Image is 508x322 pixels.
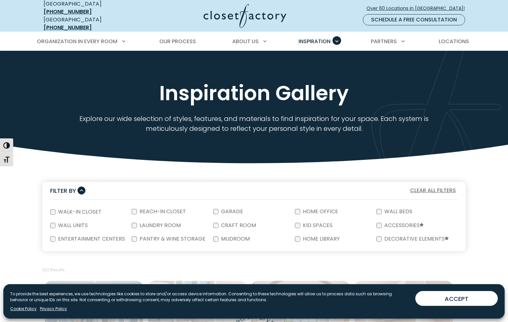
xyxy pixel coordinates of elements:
a: Privacy Policy [40,306,67,312]
p: 322 Results [42,267,466,273]
p: To provide the best experiences, we use technologies like cookies to store and/or access device i... [10,291,410,303]
img: Closet Factory Logo [204,4,286,28]
nav: Primary Menu [32,32,476,51]
label: Wall Beds [382,209,414,214]
button: ACCEPT [415,291,498,306]
a: [PHONE_NUMBER] [44,24,92,31]
label: Accessories [382,223,425,228]
label: Wall Units [55,223,89,228]
label: Home Library [300,236,341,242]
label: Garage [218,209,244,214]
div: [GEOGRAPHIC_DATA] [44,16,139,32]
p: Explore our wide selection of styles, features, and materials to find inspiration for your space.... [60,114,448,133]
span: Inspiration [299,38,331,45]
label: Reach-In Closet [137,209,187,214]
a: Over 60 Locations in [GEOGRAPHIC_DATA]! [366,3,470,14]
label: Craft Room [218,223,257,228]
span: Organization in Every Room [37,38,117,45]
span: Over 60 Locations in [GEOGRAPHIC_DATA]! [366,5,470,12]
a: Cookie Policy [10,306,37,312]
span: Our Process [159,38,196,45]
label: Mudroom [218,236,251,242]
label: Walk-In Closet [55,209,103,215]
label: Kid Spaces [300,223,334,228]
span: About Us [232,38,259,45]
label: Home Office [300,209,339,214]
a: [PHONE_NUMBER] [44,8,92,15]
span: Partners [371,38,397,45]
label: Laundry Room [137,223,182,228]
button: Clear All Filters [408,186,458,195]
label: Entertainment Centers [55,236,126,242]
label: Decorative Elements [382,236,450,242]
button: Filter By [50,186,85,195]
span: Locations [439,38,469,45]
h1: Inspiration Gallery [42,81,466,106]
a: Schedule a Free Consultation [363,14,465,25]
label: Pantry & Wine Storage [137,236,207,242]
